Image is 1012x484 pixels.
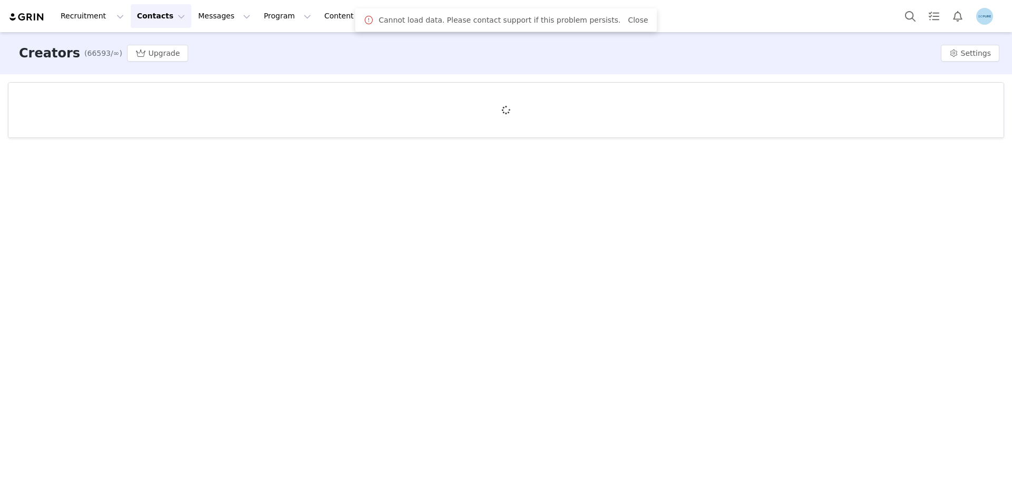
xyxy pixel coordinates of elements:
[442,4,483,28] a: Brands
[54,4,130,28] button: Recruitment
[946,4,969,28] button: Notifications
[970,8,1004,25] button: Profile
[376,4,441,28] button: Reporting
[318,4,375,28] button: Content
[257,4,317,28] button: Program
[941,45,999,62] button: Settings
[131,4,191,28] button: Contacts
[8,12,45,22] img: grin logo
[19,44,80,63] h3: Creators
[378,15,620,26] span: Cannot load data. Please contact support if this problem persists.
[127,45,188,62] button: Upgrade
[922,4,946,28] a: Tasks
[484,4,544,28] a: Community
[899,4,922,28] button: Search
[628,16,648,24] a: Close
[976,8,993,25] img: 6480d7a5-50c8-4045-ac5d-22a5aead743a.png
[192,4,257,28] button: Messages
[84,48,122,59] span: (66593/∞)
